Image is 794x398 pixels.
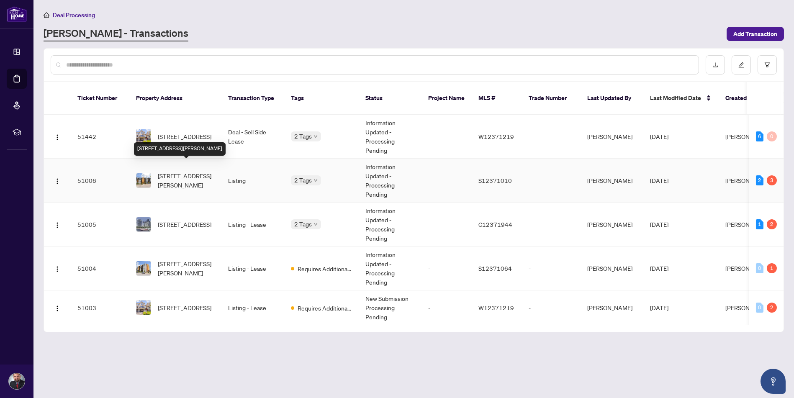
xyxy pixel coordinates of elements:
[51,262,64,275] button: Logo
[725,177,771,184] span: [PERSON_NAME]
[719,82,769,115] th: Created By
[221,247,284,290] td: Listing - Lease
[756,263,763,273] div: 0
[522,203,581,247] td: -
[421,203,472,247] td: -
[650,177,668,184] span: [DATE]
[71,247,129,290] td: 51004
[767,303,777,313] div: 2
[761,369,786,394] button: Open asap
[581,203,643,247] td: [PERSON_NAME]
[732,55,751,74] button: edit
[158,259,215,277] span: [STREET_ADDRESS][PERSON_NAME]
[522,115,581,159] td: -
[359,290,421,325] td: New Submission - Processing Pending
[294,219,312,229] span: 2 Tags
[136,217,151,231] img: thumbnail-img
[421,290,472,325] td: -
[756,303,763,313] div: 0
[478,133,514,140] span: W12371219
[478,304,514,311] span: W12371219
[9,373,25,389] img: Profile Icon
[51,218,64,231] button: Logo
[54,222,61,229] img: Logo
[421,115,472,159] td: -
[421,159,472,203] td: -
[44,26,188,41] a: [PERSON_NAME] - Transactions
[478,264,512,272] span: S12371064
[158,171,215,190] span: [STREET_ADDRESS][PERSON_NAME]
[221,203,284,247] td: Listing - Lease
[158,220,211,229] span: [STREET_ADDRESS]
[472,82,522,115] th: MLS #
[725,304,771,311] span: [PERSON_NAME]
[71,290,129,325] td: 51003
[581,82,643,115] th: Last Updated By
[298,303,352,313] span: Requires Additional Docs
[51,301,64,314] button: Logo
[53,11,95,19] span: Deal Processing
[581,115,643,159] td: [PERSON_NAME]
[650,133,668,140] span: [DATE]
[758,55,777,74] button: filter
[359,82,421,115] th: Status
[421,82,472,115] th: Project Name
[725,221,771,228] span: [PERSON_NAME]
[158,132,211,141] span: [STREET_ADDRESS]
[221,290,284,325] td: Listing - Lease
[522,82,581,115] th: Trade Number
[733,27,777,41] span: Add Transaction
[756,219,763,229] div: 1
[54,305,61,312] img: Logo
[706,55,725,74] button: download
[51,174,64,187] button: Logo
[221,159,284,203] td: Listing
[522,159,581,203] td: -
[54,266,61,272] img: Logo
[764,62,770,68] span: filter
[221,115,284,159] td: Deal - Sell Side Lease
[158,303,211,312] span: [STREET_ADDRESS]
[421,247,472,290] td: -
[581,247,643,290] td: [PERSON_NAME]
[294,131,312,141] span: 2 Tags
[359,159,421,203] td: Information Updated - Processing Pending
[313,134,318,139] span: down
[522,290,581,325] td: -
[71,159,129,203] td: 51006
[767,219,777,229] div: 2
[298,264,352,273] span: Requires Additional Docs
[7,6,27,22] img: logo
[129,82,221,115] th: Property Address
[71,115,129,159] td: 51442
[359,247,421,290] td: Information Updated - Processing Pending
[136,173,151,187] img: thumbnail-img
[581,159,643,203] td: [PERSON_NAME]
[725,133,771,140] span: [PERSON_NAME]
[221,82,284,115] th: Transaction Type
[359,203,421,247] td: Information Updated - Processing Pending
[44,12,49,18] span: home
[767,263,777,273] div: 1
[650,264,668,272] span: [DATE]
[136,300,151,315] img: thumbnail-img
[712,62,718,68] span: download
[359,115,421,159] td: Information Updated - Processing Pending
[313,222,318,226] span: down
[725,264,771,272] span: [PERSON_NAME]
[54,134,61,141] img: Logo
[51,130,64,143] button: Logo
[643,82,719,115] th: Last Modified Date
[134,142,226,156] div: [STREET_ADDRESS][PERSON_NAME]
[650,221,668,228] span: [DATE]
[71,82,129,115] th: Ticket Number
[136,261,151,275] img: thumbnail-img
[54,178,61,185] img: Logo
[756,131,763,141] div: 6
[650,93,701,103] span: Last Modified Date
[136,129,151,144] img: thumbnail-img
[756,175,763,185] div: 2
[767,175,777,185] div: 3
[478,177,512,184] span: S12371010
[581,290,643,325] td: [PERSON_NAME]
